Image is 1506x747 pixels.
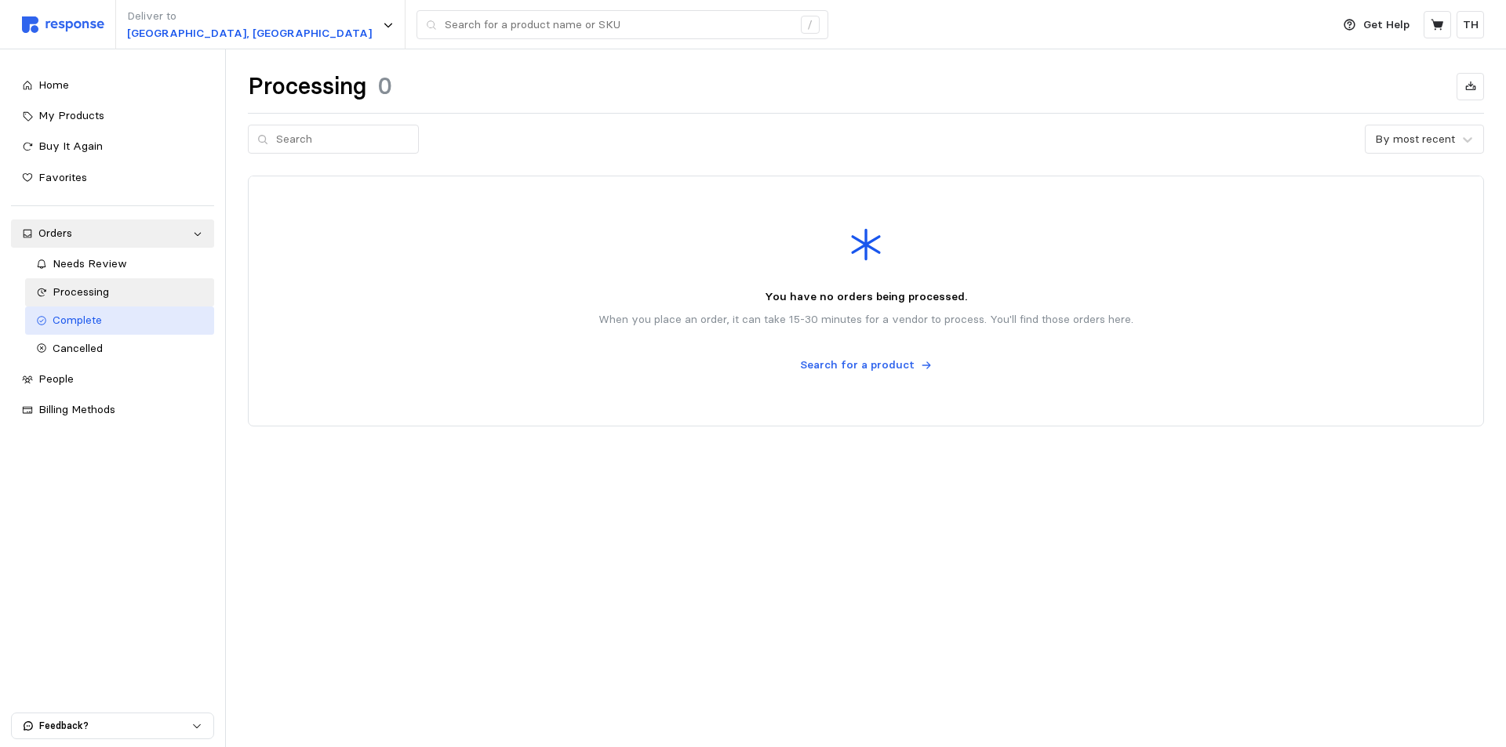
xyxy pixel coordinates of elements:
[39,719,191,733] p: Feedback?
[53,341,103,355] span: Cancelled
[127,8,372,25] p: Deliver to
[1375,131,1455,147] div: By most recent
[11,132,214,161] a: Buy It Again
[1334,10,1419,40] button: Get Help
[38,108,104,122] span: My Products
[38,139,103,153] span: Buy It Again
[276,125,409,154] input: Search
[11,396,214,424] a: Billing Methods
[801,16,820,34] div: /
[25,306,215,335] a: Complete
[11,365,214,393] a: People
[38,170,87,184] span: Favorites
[377,71,392,102] h1: 0
[800,357,915,374] p: Search for a product
[25,278,215,306] a: Processing
[11,102,214,130] a: My Products
[38,78,69,92] span: Home
[53,285,109,299] span: Processing
[12,713,213,738] button: Feedback?
[38,402,115,416] span: Billing Methods
[53,256,127,270] span: Needs Review
[1457,11,1484,38] button: TH
[445,11,792,39] input: Search for a product name or SKU
[11,71,214,100] a: Home
[38,372,74,386] span: People
[22,16,104,33] img: svg%3e
[1363,16,1410,34] p: Get Help
[248,71,366,102] h1: Processing
[127,25,372,42] p: [GEOGRAPHIC_DATA], [GEOGRAPHIC_DATA]
[791,350,941,380] button: Search for a product
[38,225,187,242] div: Orders
[53,313,102,327] span: Complete
[1463,16,1479,34] p: TH
[25,335,215,363] a: Cancelled
[25,250,215,278] a: Needs Review
[11,164,214,192] a: Favorites
[11,219,214,248] a: Orders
